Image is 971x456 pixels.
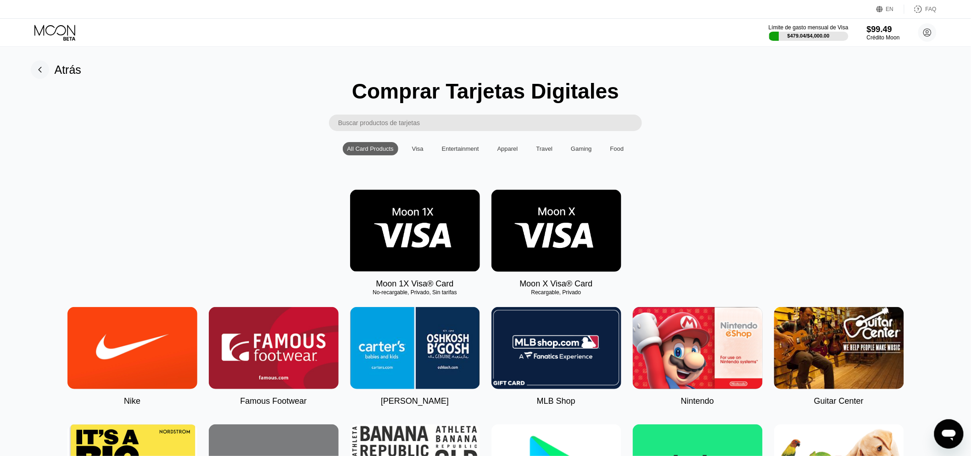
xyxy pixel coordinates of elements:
[867,25,900,41] div: $99.49Crédito Moon
[437,142,484,155] div: Entertainment
[867,25,900,34] div: $99.49
[867,34,900,41] div: Crédito Moon
[787,33,830,38] div: $479.04 / $4,000.00
[537,396,575,406] div: MLB Shop
[610,145,624,152] div: Food
[381,396,449,406] div: [PERSON_NAME]
[240,396,307,406] div: Famous Footwear
[519,279,592,289] div: Moon X Visa® Card
[681,396,714,406] div: Nintendo
[769,24,848,41] div: Límite de gasto mensual de Visa$479.04/$4,000.00
[904,5,937,14] div: FAQ
[536,145,553,152] div: Travel
[886,6,894,12] div: EN
[769,24,848,31] div: Límite de gasto mensual de Visa
[338,115,642,131] input: Search card products
[124,396,140,406] div: Nike
[926,6,937,12] div: FAQ
[497,145,518,152] div: Apparel
[55,63,81,77] div: Atrás
[493,142,523,155] div: Apparel
[571,145,592,152] div: Gaming
[532,142,558,155] div: Travel
[350,289,480,296] div: No-recargable, Privado, Sin tarifas
[376,279,453,289] div: Moon 1X Visa® Card
[31,60,81,79] div: Atrás
[606,142,629,155] div: Food
[566,142,597,155] div: Gaming
[347,145,394,152] div: All Card Products
[814,396,864,406] div: Guitar Center
[412,145,424,152] div: Visa
[352,79,619,104] div: Comprar Tarjetas Digitales
[442,145,479,152] div: Entertainment
[343,142,398,155] div: All Card Products
[934,419,964,449] iframe: Botón para iniciar la ventana de mensajería
[491,289,621,296] div: Recargable, Privado
[407,142,428,155] div: Visa
[876,5,904,14] div: EN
